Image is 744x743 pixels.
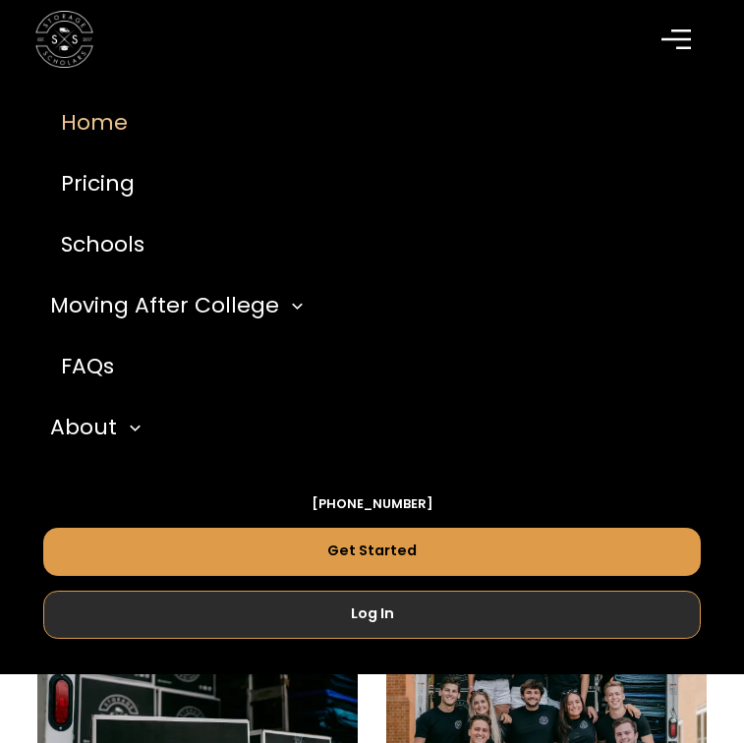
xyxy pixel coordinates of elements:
[43,528,702,576] a: Get Started
[651,11,708,68] div: menu
[43,276,702,337] div: Moving After College
[35,11,92,68] img: Storage Scholars main logo
[50,290,279,322] div: Moving After College
[50,412,117,444] div: About
[43,154,702,215] a: Pricing
[43,93,702,154] a: Home
[312,494,433,513] a: [PHONE_NUMBER]
[43,591,702,639] a: Log In
[43,337,702,398] a: FAQs
[43,398,702,459] div: About
[43,215,702,276] a: Schools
